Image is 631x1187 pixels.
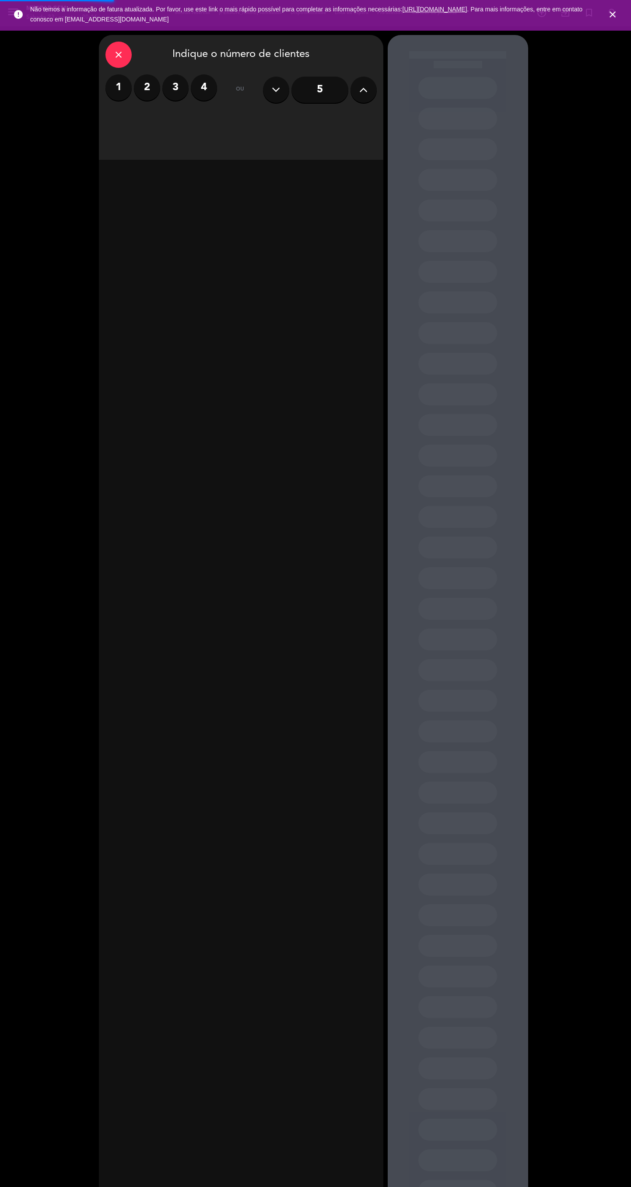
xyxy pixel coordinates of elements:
[113,49,124,60] i: close
[191,74,217,101] label: 4
[105,74,132,101] label: 1
[403,6,467,13] a: [URL][DOMAIN_NAME]
[226,74,254,105] div: ou
[607,9,618,20] i: close
[13,9,24,20] i: error
[105,42,377,68] div: Indique o número de clientes
[134,74,160,101] label: 2
[30,6,582,23] a: . Para mais informações, entre em contato conosco em [EMAIL_ADDRESS][DOMAIN_NAME]
[30,6,582,23] span: Não temos a informação de fatura atualizada. Por favor, use este link o mais rápido possível para...
[162,74,189,101] label: 3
